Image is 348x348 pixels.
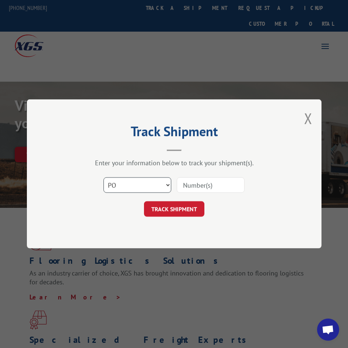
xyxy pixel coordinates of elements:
[317,319,339,341] div: Open chat
[64,159,285,167] div: Enter your information below to track your shipment(s).
[304,109,312,128] button: Close modal
[144,202,204,217] button: TRACK SHIPMENT
[177,178,245,193] input: Number(s)
[64,126,285,140] h2: Track Shipment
